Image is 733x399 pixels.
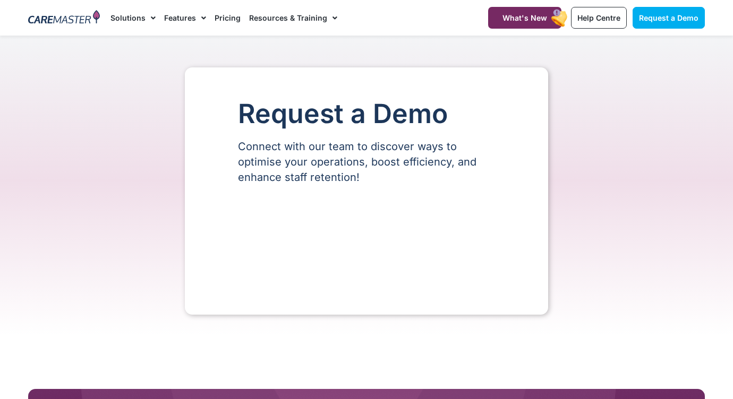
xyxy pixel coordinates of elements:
span: What's New [502,13,547,22]
a: What's New [488,7,561,29]
a: Request a Demo [633,7,705,29]
span: Request a Demo [639,13,698,22]
span: Help Centre [577,13,620,22]
p: Connect with our team to discover ways to optimise your operations, boost efficiency, and enhance... [238,139,495,185]
a: Help Centre [571,7,627,29]
iframe: Form 0 [238,203,495,283]
img: CareMaster Logo [28,10,100,26]
h1: Request a Demo [238,99,495,128]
